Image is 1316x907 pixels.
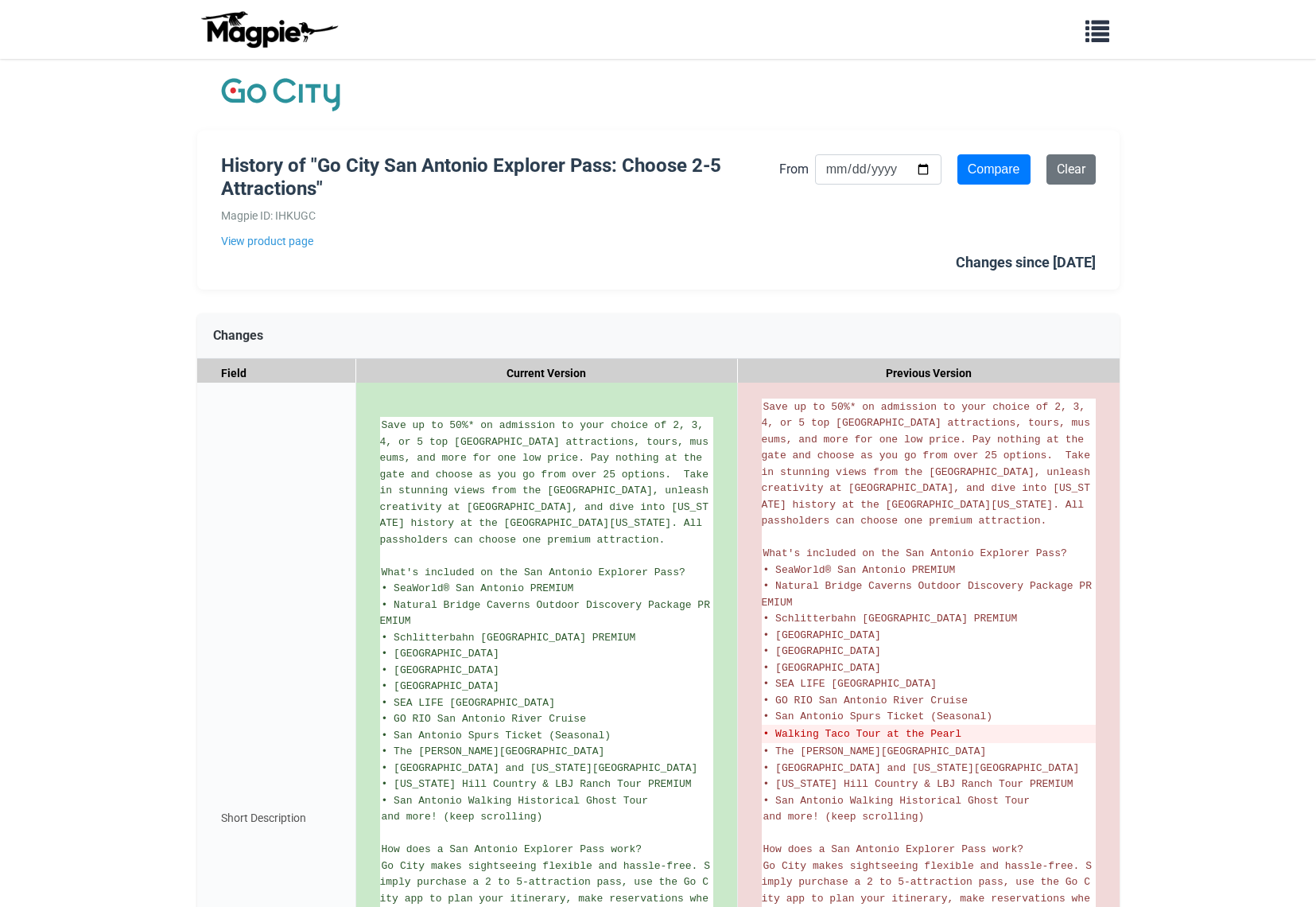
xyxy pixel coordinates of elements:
[197,10,340,49] img: logo-ab69f6fb50320c5b225c76a69d11143b.png
[382,843,642,855] span: How does a San Antonio Explorer Pass work?
[779,159,809,180] label: From
[382,632,636,644] span: • Schlitterbahn [GEOGRAPHIC_DATA] PREMIUM
[382,566,685,578] span: What's included on the San Antonio Explorer Pass?
[763,678,937,690] span: • SEA LIFE [GEOGRAPHIC_DATA]
[382,745,605,757] span: • The [PERSON_NAME][GEOGRAPHIC_DATA]
[382,664,499,676] span: • [GEOGRAPHIC_DATA]
[197,359,356,388] div: Field
[221,207,779,224] div: Magpie ID: IHKUGC
[763,662,881,674] span: • [GEOGRAPHIC_DATA]
[380,419,715,546] span: Save up to 50%* on admission to your choice of 2, 3, 4, or 5 top [GEOGRAPHIC_DATA] attractions, t...
[197,313,1120,359] div: Changes
[380,599,710,628] span: • Natural Bridge Caverns Outdoor Discovery Package PREMIUM
[763,726,1094,742] del: • Walking Taco Tour at the Pearl
[763,778,1073,790] span: • [US_STATE] Hill Country & LBJ Ranch Tour PREMIUM
[763,710,993,722] span: • San Antonio Spurs Ticket (Seasonal)
[221,154,779,200] h1: History of "Go City San Antonio Explorer Pass: Choose 2-5 Attractions"
[382,762,698,774] span: • [GEOGRAPHIC_DATA] and [US_STATE][GEOGRAPHIC_DATA]
[763,795,1030,807] span: • San Antonio Walking Historical Ghost Tour
[763,811,925,823] span: and more! (keep scrolling)
[763,629,881,641] span: • [GEOGRAPHIC_DATA]
[956,251,1096,274] div: Changes since [DATE]
[763,745,987,757] span: • The [PERSON_NAME][GEOGRAPHIC_DATA]
[957,154,1031,185] input: Compare
[382,778,692,790] span: • [US_STATE] Hill Country & LBJ Ranch Tour PREMIUM
[382,730,611,742] span: • San Antonio Spurs Ticket (Seasonal)
[763,843,1024,855] span: How does a San Antonio Explorer Pass work?
[382,582,574,594] span: • SeaWorld® San Antonio PREMIUM
[382,811,543,823] span: and more! (keep scrolling)
[763,613,1018,625] span: • Schlitterbahn [GEOGRAPHIC_DATA] PREMIUM
[763,547,1067,559] span: What's included on the San Antonio Explorer Pass?
[738,359,1120,388] div: Previous Version
[763,695,968,707] span: • GO RIO San Antonio River Cruise
[382,713,586,725] span: • GO RIO San Antonio River Cruise
[356,359,738,388] div: Current Version
[763,564,956,576] span: • SeaWorld® San Antonio PREMIUM
[382,648,499,660] span: • [GEOGRAPHIC_DATA]
[382,680,499,692] span: • [GEOGRAPHIC_DATA]
[763,762,1080,774] span: • [GEOGRAPHIC_DATA] and [US_STATE][GEOGRAPHIC_DATA]
[763,645,881,657] span: • [GEOGRAPHIC_DATA]
[1046,154,1096,185] a: Clear
[221,75,340,115] img: Company Logo
[382,795,648,807] span: • San Antonio Walking Historical Ghost Tour
[382,697,555,709] span: • SEA LIFE [GEOGRAPHIC_DATA]
[762,580,1092,609] span: • Natural Bridge Caverns Outdoor Discovery Package PREMIUM
[762,401,1097,527] span: Save up to 50%* on admission to your choice of 2, 3, 4, or 5 top [GEOGRAPHIC_DATA] attractions, t...
[221,232,779,250] a: View product page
